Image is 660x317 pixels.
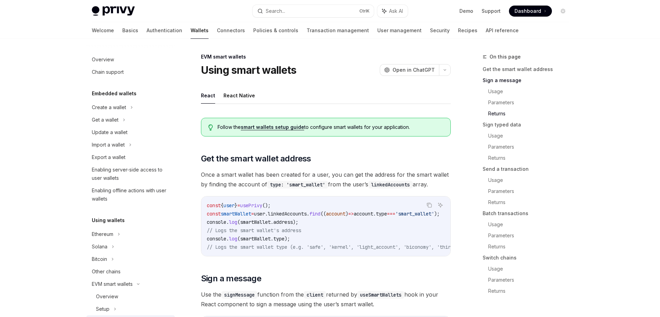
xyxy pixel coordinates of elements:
span: ) [345,211,348,217]
button: Search...CtrlK [253,5,374,17]
code: useSmartWallets [357,291,404,299]
span: Follow the to configure smart wallets for your application. [218,124,443,131]
span: ( [237,236,240,242]
span: smartWallet [240,219,271,225]
span: . [265,211,268,217]
span: const [207,211,221,217]
span: ); [293,219,298,225]
div: Overview [92,55,114,64]
a: Send a transaction [483,164,574,175]
button: Ask AI [377,5,408,17]
div: Bitcoin [92,255,107,263]
div: EVM smart wallets [201,53,451,60]
div: Chain support [92,68,124,76]
a: Transaction management [307,22,369,39]
span: console [207,219,226,225]
span: 'smart_wallet' [395,211,434,217]
span: smartWallet [240,236,271,242]
a: smart wallets setup guide [241,124,304,130]
a: Returns [488,241,574,252]
button: React [201,87,215,104]
span: Dashboard [514,8,541,15]
button: Open in ChatGPT [380,64,439,76]
a: Update a wallet [86,126,175,139]
span: account [354,211,373,217]
div: EVM smart wallets [92,280,133,288]
span: log [229,219,237,225]
span: . [226,219,229,225]
div: Search... [266,7,285,15]
a: Welcome [92,22,114,39]
div: Enabling server-side access to user wallets [92,166,171,182]
a: Wallets [191,22,209,39]
a: Usage [488,86,574,97]
h5: Embedded wallets [92,89,137,98]
a: Demo [459,8,473,15]
a: Support [482,8,501,15]
div: Import a wallet [92,141,125,149]
span: } [235,202,237,209]
code: client [304,291,326,299]
a: Parameters [488,97,574,108]
a: Enabling offline actions with user wallets [86,184,175,205]
a: Usage [488,130,574,141]
span: ( [237,219,240,225]
span: (( [320,211,326,217]
a: Parameters [488,141,574,152]
span: Once a smart wallet has been created for a user, you can get the address for the smart wallet by ... [201,170,451,189]
a: Usage [488,263,574,274]
a: Security [430,22,450,39]
code: type: 'smart_wallet' [267,181,328,188]
a: Returns [488,285,574,297]
a: Usage [488,219,574,230]
a: Get the smart wallet address [483,64,574,75]
h5: Using wallets [92,216,125,224]
a: Overview [86,290,175,303]
a: Batch transactions [483,208,574,219]
a: Authentication [147,22,182,39]
a: Parameters [488,186,574,197]
div: Update a wallet [92,128,127,137]
div: Create a wallet [92,103,126,112]
a: Recipes [458,22,477,39]
span: Sign a message [201,273,262,284]
a: Connectors [217,22,245,39]
a: User management [377,22,422,39]
div: Solana [92,243,107,251]
a: Sign a message [483,75,574,86]
a: Enabling server-side access to user wallets [86,164,175,184]
span: { [221,202,223,209]
span: . [271,236,273,242]
a: Other chains [86,265,175,278]
a: API reference [486,22,519,39]
a: Sign typed data [483,119,574,130]
span: Use the function from the returned by hook in your React component to sign a message using the us... [201,290,451,309]
span: const [207,202,221,209]
div: Other chains [92,267,121,276]
span: On this page [490,53,521,61]
img: light logo [92,6,135,16]
span: Ctrl K [359,8,370,14]
span: usePrivy [240,202,262,209]
span: smartWallet [221,211,251,217]
a: Usage [488,175,574,186]
span: ); [284,236,290,242]
div: Ethereum [92,230,113,238]
button: Toggle dark mode [557,6,569,17]
span: . [307,211,309,217]
a: Returns [488,197,574,208]
a: Returns [488,108,574,119]
a: Returns [488,152,574,164]
span: = [237,202,240,209]
a: Parameters [488,274,574,285]
div: Export a wallet [92,153,125,161]
a: Switch chains [483,252,574,263]
span: address [273,219,293,225]
div: Get a wallet [92,116,118,124]
h1: Using smart wallets [201,64,297,76]
a: Chain support [86,66,175,78]
span: Open in ChatGPT [393,67,435,73]
div: Enabling offline actions with user wallets [92,186,171,203]
span: . [226,236,229,242]
span: console [207,236,226,242]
